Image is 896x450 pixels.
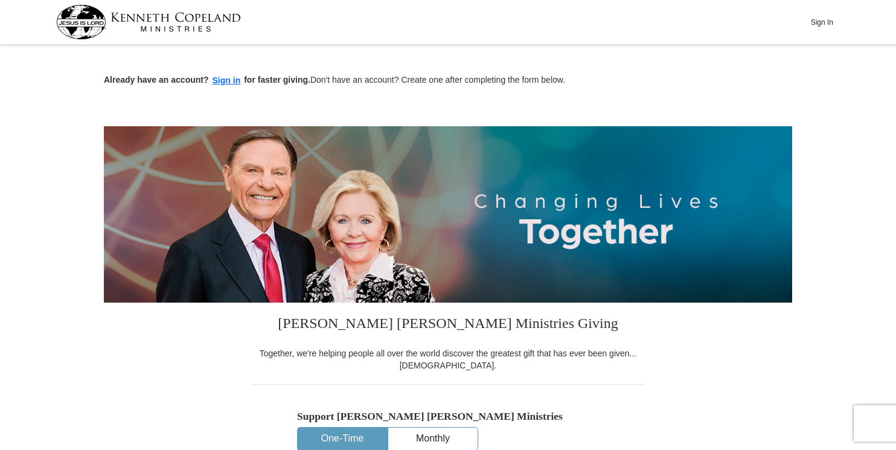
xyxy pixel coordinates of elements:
[297,410,599,423] h5: Support [PERSON_NAME] [PERSON_NAME] Ministries
[804,13,840,31] button: Sign In
[209,74,245,88] button: Sign in
[252,347,644,371] div: Together, we're helping people all over the world discover the greatest gift that has ever been g...
[298,428,387,450] button: One-Time
[252,303,644,347] h3: [PERSON_NAME] [PERSON_NAME] Ministries Giving
[56,5,241,39] img: kcm-header-logo.svg
[104,74,792,88] p: Don't have an account? Create one after completing the form below.
[388,428,478,450] button: Monthly
[104,75,310,85] strong: Already have an account? for faster giving.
